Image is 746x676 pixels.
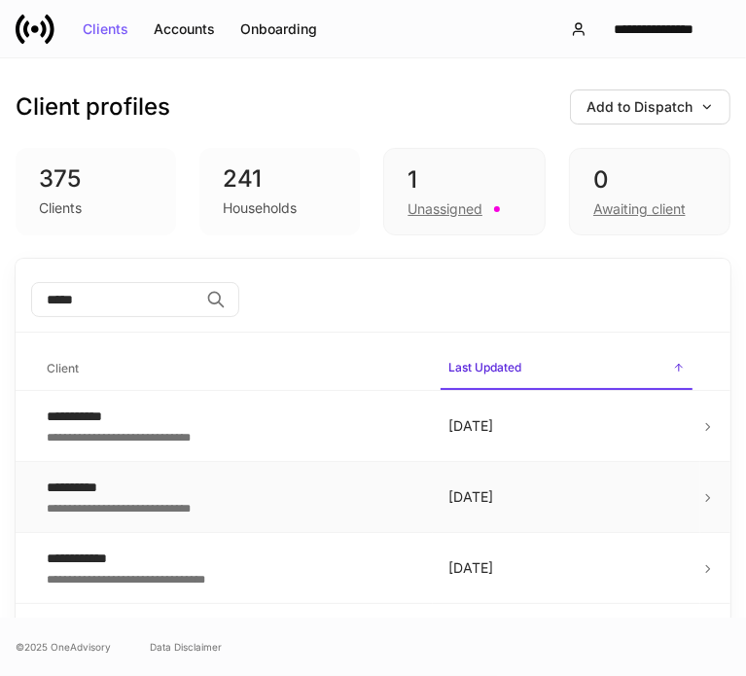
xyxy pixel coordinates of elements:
[39,349,425,389] span: Client
[83,22,128,36] div: Clients
[223,163,337,195] div: 241
[70,14,141,45] button: Clients
[448,487,685,507] p: [DATE]
[586,100,714,114] div: Add to Dispatch
[441,348,693,390] span: Last Updated
[39,198,82,218] div: Clients
[47,359,79,377] h6: Client
[593,199,686,219] div: Awaiting client
[383,148,545,235] div: 1Unassigned
[448,416,685,436] p: [DATE]
[448,358,521,376] h6: Last Updated
[223,198,297,218] div: Households
[593,164,706,196] div: 0
[408,164,520,196] div: 1
[408,199,482,219] div: Unassigned
[16,91,170,123] h3: Client profiles
[228,14,330,45] button: Onboarding
[141,14,228,45] button: Accounts
[570,89,730,125] button: Add to Dispatch
[16,639,111,655] span: © 2025 OneAdvisory
[448,558,685,578] p: [DATE]
[39,163,153,195] div: 375
[240,22,317,36] div: Onboarding
[569,148,730,235] div: 0Awaiting client
[154,22,215,36] div: Accounts
[150,639,222,655] a: Data Disclaimer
